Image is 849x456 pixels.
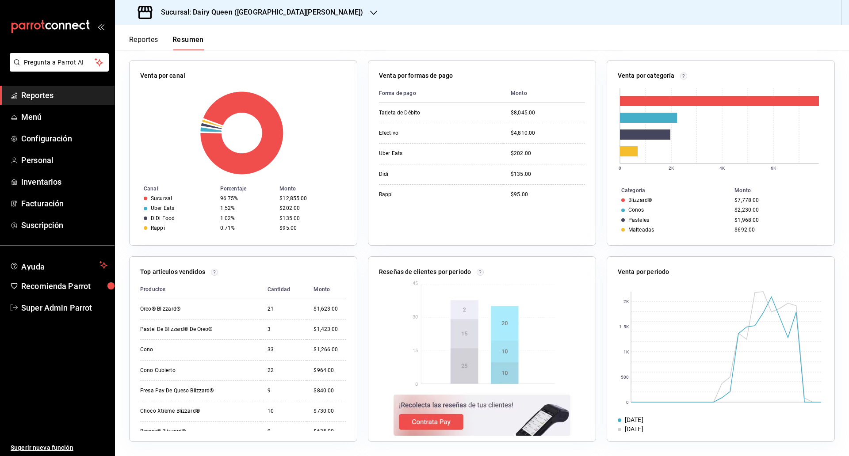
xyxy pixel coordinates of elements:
div: $635.00 [314,428,346,435]
div: $4,810.00 [511,129,585,137]
div: Cono Cubierto [140,367,229,374]
div: $202.00 [279,205,343,211]
th: Monto [306,280,346,299]
div: Efectivo [379,129,467,137]
span: Ayuda [21,260,96,270]
p: Venta por formas de pago [379,71,453,80]
text: 6K [771,166,776,171]
div: Pastel De Blizzard® De Oreo® [140,326,229,333]
a: Pregunta a Parrot AI [6,64,109,73]
div: $730.00 [314,407,346,415]
button: Reportes [129,35,158,50]
div: 33 [268,346,300,353]
div: $135.00 [511,171,585,178]
text: 2K [623,299,629,304]
button: open_drawer_menu [97,23,104,30]
p: Venta por categoría [618,71,675,80]
th: Forma de pago [379,84,504,103]
text: 1K [623,350,629,354]
div: $95.00 [279,225,343,231]
span: Pregunta a Parrot AI [24,58,95,67]
div: 3 [268,326,300,333]
div: $964.00 [314,367,346,374]
span: Menú [21,111,107,123]
div: Malteadas [628,227,654,233]
th: Cantidad [260,280,307,299]
div: Fresa Pay De Queso Blizzard® [140,387,229,395]
div: $7,778.00 [734,197,820,203]
div: 22 [268,367,300,374]
th: Monto [731,186,834,195]
span: Super Admin Parrot [21,302,107,314]
div: 1.52% [220,205,272,211]
text: 1.5K [619,324,629,329]
div: [DATE] [625,415,643,425]
th: Categoría [607,186,731,195]
th: Porcentaje [217,184,276,194]
span: Inventarios [21,176,107,188]
span: Configuración [21,133,107,144]
div: Cono [140,346,229,353]
th: Productos [140,280,260,299]
text: 0 [619,166,621,171]
div: 21 [268,305,300,313]
div: Rappi [151,225,165,231]
text: 500 [621,375,629,380]
p: Venta por periodo [618,267,669,277]
div: $692.00 [734,227,820,233]
div: 9 [268,387,300,395]
div: [DATE] [625,425,643,434]
div: Uber Eats [151,205,174,211]
p: Top artículos vendidos [140,267,205,277]
text: 4K [719,166,725,171]
div: $1,423.00 [314,326,346,333]
span: Recomienda Parrot [21,280,107,292]
div: navigation tabs [129,35,204,50]
button: Resumen [172,35,204,50]
span: Reportes [21,89,107,101]
div: $1,266.00 [314,346,346,353]
span: Suscripción [21,219,107,231]
div: Oreo® Blizzard® [140,305,229,313]
div: $202.00 [511,150,585,157]
div: 96.75% [220,195,272,201]
th: Monto [504,84,585,103]
div: $8,045.00 [511,109,585,117]
div: $1,623.00 [314,305,346,313]
div: Sucursal [151,195,172,201]
text: 2K [669,166,674,171]
div: 1.02% [220,215,272,221]
h3: Sucursal: Dairy Queen ([GEOGRAPHIC_DATA][PERSON_NAME]) [154,7,363,18]
span: Facturación [21,198,107,209]
span: Personal [21,154,107,166]
div: $1,968.00 [734,217,820,223]
p: Reseñas de clientes por periodo [379,267,471,277]
div: Reeses® Blizzard® [140,428,229,435]
div: $12,855.00 [279,195,343,201]
text: 0 [626,400,629,405]
div: 0.71% [220,225,272,231]
div: Conos [628,207,644,213]
div: Rappi [379,191,467,198]
div: 9 [268,428,300,435]
div: Choco Xtreme Blizzard® [140,407,229,415]
p: Venta por canal [140,71,185,80]
div: $840.00 [314,387,346,395]
div: Didi [379,171,467,178]
div: Uber Eats [379,150,467,157]
span: Sugerir nueva función [11,443,107,452]
button: Pregunta a Parrot AI [10,53,109,72]
div: Blizzard® [628,197,652,203]
div: Pasteles [628,217,649,223]
div: DiDi Food [151,215,175,221]
div: $95.00 [511,191,585,198]
div: $2,230.00 [734,207,820,213]
th: Monto [276,184,357,194]
div: $135.00 [279,215,343,221]
th: Canal [130,184,217,194]
div: Tarjeta de Débito [379,109,467,117]
div: 10 [268,407,300,415]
